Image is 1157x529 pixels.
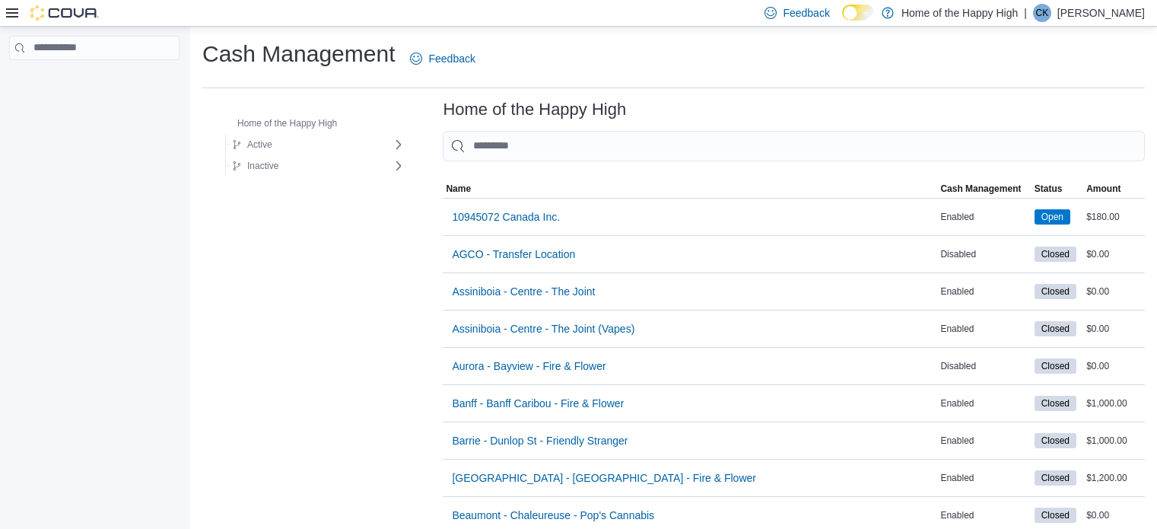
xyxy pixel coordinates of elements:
div: $0.00 [1083,506,1145,524]
div: $0.00 [1083,282,1145,301]
input: This is a search bar. As you type, the results lower in the page will automatically filter. [443,131,1145,161]
h1: Cash Management [202,39,395,69]
button: Name [443,180,937,198]
button: 10945072 Canada Inc. [446,202,566,232]
span: Feedback [428,51,475,66]
img: Cova [30,5,99,21]
div: $0.00 [1083,245,1145,263]
span: Closed [1035,284,1076,299]
h3: Home of the Happy High [443,100,626,119]
span: Closed [1041,285,1070,298]
span: Closed [1041,508,1070,522]
button: Inactive [226,157,284,175]
div: $1,000.00 [1083,432,1145,450]
span: Cash Management [940,183,1021,195]
div: Disabled [937,357,1031,375]
a: Feedback [404,43,481,74]
span: Closed [1041,247,1070,261]
div: $0.00 [1083,357,1145,375]
button: Barrie - Dunlop St - Friendly Stranger [446,425,634,456]
button: Banff - Banff Caribou - Fire & Flower [446,388,630,419]
div: Disabled [937,245,1031,263]
span: Feedback [783,5,829,21]
span: Aurora - Bayview - Fire & Flower [452,359,606,374]
div: Enabled [937,394,1031,413]
p: Home of the Happy High [901,4,1018,22]
div: Chris Knapp [1033,4,1051,22]
span: Closed [1035,508,1076,523]
nav: Complex example [9,63,180,100]
span: Open [1041,210,1063,224]
span: Home of the Happy High [237,117,337,129]
span: Barrie - Dunlop St - Friendly Stranger [452,433,628,448]
span: Assiniboia - Centre - The Joint (Vapes) [452,321,634,336]
button: AGCO - Transfer Location [446,239,581,269]
div: $0.00 [1083,320,1145,338]
span: Active [247,139,272,151]
span: Closed [1035,433,1076,448]
span: Closed [1041,434,1070,448]
div: Enabled [937,282,1031,301]
span: Name [446,183,471,195]
span: Closed [1041,359,1070,373]
div: Enabled [937,469,1031,487]
div: Enabled [937,432,1031,450]
div: Enabled [937,208,1031,226]
span: Closed [1035,359,1076,374]
button: Active [226,135,278,154]
button: Aurora - Bayview - Fire & Flower [446,351,612,381]
button: Status [1031,180,1083,198]
button: Home of the Happy High [216,114,343,132]
span: Closed [1035,470,1076,486]
button: Cash Management [937,180,1031,198]
span: Banff - Banff Caribou - Fire & Flower [452,396,624,411]
span: Assiniboia - Centre - The Joint [452,284,595,299]
div: Enabled [937,506,1031,524]
span: Closed [1041,471,1070,485]
span: Closed [1035,247,1076,262]
div: Enabled [937,320,1031,338]
span: Closed [1035,321,1076,336]
span: Inactive [247,160,278,172]
span: CK [1036,4,1049,22]
div: $180.00 [1083,208,1145,226]
span: 10945072 Canada Inc. [452,209,560,225]
p: [PERSON_NAME] [1057,4,1145,22]
span: Closed [1041,397,1070,410]
span: Open [1035,209,1070,225]
span: Status [1035,183,1063,195]
span: Amount [1086,183,1120,195]
span: AGCO - Transfer Location [452,247,575,262]
button: Assiniboia - Centre - The Joint [446,276,601,307]
span: [GEOGRAPHIC_DATA] - [GEOGRAPHIC_DATA] - Fire & Flower [452,470,756,486]
span: Closed [1041,322,1070,336]
p: | [1024,4,1027,22]
input: Dark Mode [842,5,874,21]
div: $1,000.00 [1083,394,1145,413]
button: Assiniboia - Centre - The Joint (Vapes) [446,314,640,344]
span: Beaumont - Chaleureuse - Pop's Cannabis [452,508,654,523]
span: Closed [1035,396,1076,411]
button: [GEOGRAPHIC_DATA] - [GEOGRAPHIC_DATA] - Fire & Flower [446,463,762,493]
div: $1,200.00 [1083,469,1145,487]
button: Amount [1083,180,1145,198]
